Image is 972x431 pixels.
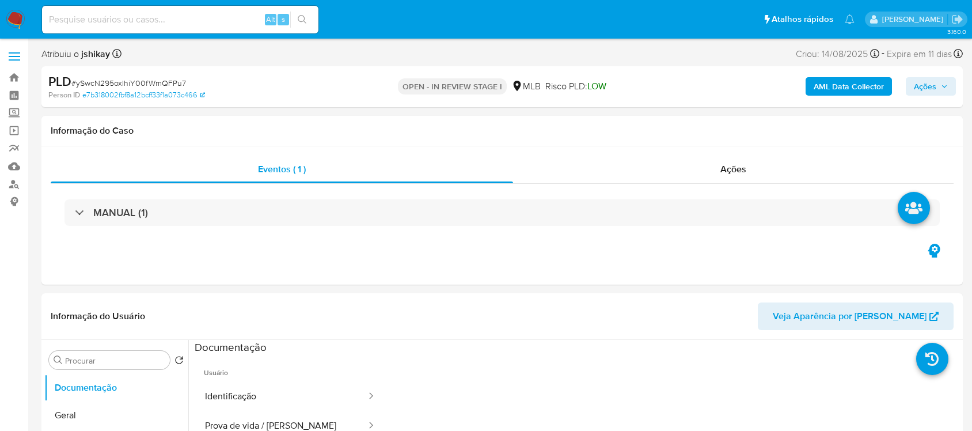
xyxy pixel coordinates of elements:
[720,162,746,176] span: Ações
[48,72,71,90] b: PLD
[51,125,954,137] h1: Informação do Caso
[41,48,110,61] span: Atribuiu o
[282,14,285,25] span: s
[174,356,184,368] button: Retornar ao pedido padrão
[882,46,884,62] span: -
[82,90,205,100] a: e7b318002fbf8a12bcff33f1a073c466
[814,77,884,96] b: AML Data Collector
[54,356,63,365] button: Procurar
[914,77,936,96] span: Ações
[906,77,956,96] button: Ações
[545,80,606,93] span: Risco PLD:
[806,77,892,96] button: AML Data Collector
[71,77,186,89] span: # ySwcN295oxIhiY00fWmQFPu7
[587,80,606,93] span: LOW
[79,47,110,61] b: jshikay
[64,199,940,226] div: MANUAL (1)
[772,13,833,25] span: Atalhos rápidos
[882,14,947,25] p: jonathan.shikay@mercadolivre.com
[511,80,541,93] div: MLB
[266,14,275,25] span: Alt
[93,206,148,219] h3: MANUAL (1)
[796,46,879,62] div: Criou: 14/08/2025
[44,402,188,429] button: Geral
[887,48,952,61] span: Expira em 11 dias
[48,90,80,100] b: Person ID
[398,78,507,94] p: OPEN - IN REVIEW STAGE I
[758,303,954,330] button: Veja Aparência por [PERSON_NAME]
[51,311,145,322] h1: Informação do Usuário
[44,374,188,402] button: Documentação
[773,303,927,330] span: Veja Aparência por [PERSON_NAME]
[845,14,855,24] a: Notificações
[258,162,306,176] span: Eventos ( 1 )
[42,12,318,27] input: Pesquise usuários ou casos...
[290,12,314,28] button: search-icon
[951,13,963,25] a: Sair
[65,356,165,366] input: Procurar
